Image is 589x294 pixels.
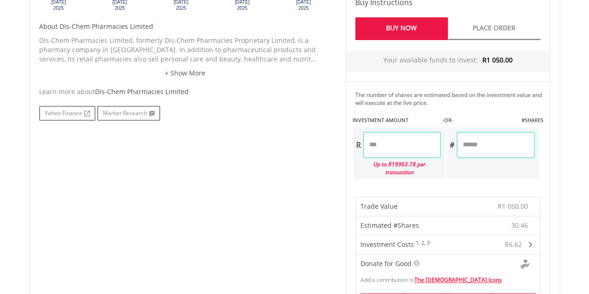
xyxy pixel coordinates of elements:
[448,17,541,40] a: Place Order
[360,259,412,268] span: Donate for Good
[39,22,332,31] h5: About Dis-Chem Pharmacies Limited
[353,132,363,158] div: R
[482,55,513,64] span: R1 050.00
[511,221,528,230] span: 30.46
[416,239,430,246] sup: 1, 2, 3
[505,240,522,249] span: R6.62
[39,36,332,64] p: Dis-Chem Pharmacies Limited, formerly Dis-Chem Pharmacies Proprietary Limited, is a pharmacy comp...
[39,106,95,121] a: Yahoo Finance
[95,87,189,96] span: Dis-Chem Pharmacies Limited
[498,202,528,211] span: R1 050.00
[360,240,414,249] span: Investment Costs
[39,87,332,96] div: Learn more about
[447,132,457,158] div: #
[39,68,332,78] a: + Show More
[356,271,540,284] div: Add a contribution to
[360,221,419,230] span: Estimated #Shares
[520,260,529,269] img: Donte For Good
[346,51,550,72] div: Your available funds to invest:
[414,276,502,284] a: The [DEMOGRAPHIC_DATA] Icons
[442,116,453,124] label: -OR-
[97,106,160,121] a: Market Research
[353,158,441,178] div: Up to R19963.78 per transaction
[352,116,408,124] label: INVESTMENT AMOUNT
[521,116,543,124] label: #SHARES
[355,91,546,107] div: The number of shares are estimated based on the investment value and will execute at the live price.
[355,17,448,40] a: Buy Now
[360,202,398,211] span: Trade Value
